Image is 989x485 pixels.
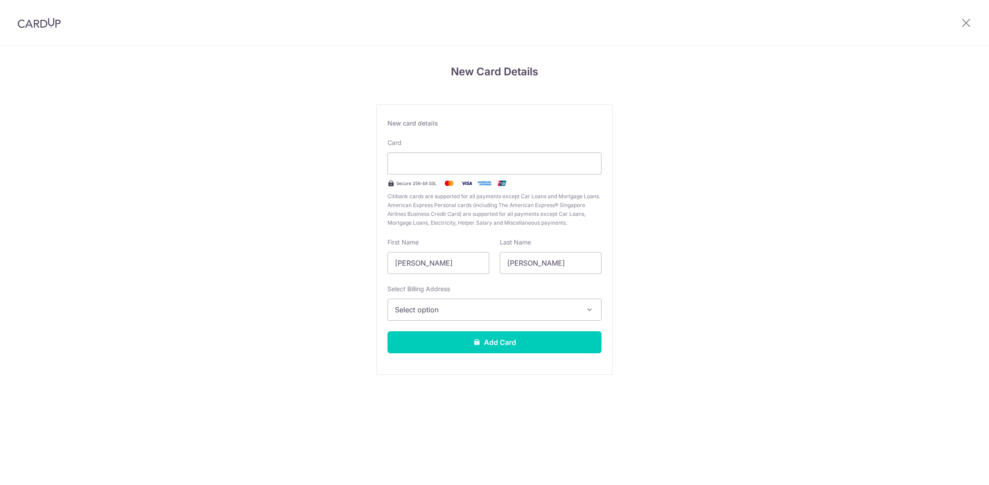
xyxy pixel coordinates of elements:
img: CardUp [18,18,61,28]
button: Select option [387,299,602,321]
label: First Name [387,238,419,247]
div: New card details [387,119,602,128]
img: .alt.amex [476,178,493,189]
input: Cardholder Last Name [500,252,602,274]
img: .alt.unionpay [493,178,511,189]
button: Add Card [387,331,602,353]
iframe: Secure card payment input frame [395,158,594,169]
label: Card [387,138,402,147]
span: Secure 256-bit SSL [396,180,437,187]
img: Mastercard [440,178,458,189]
label: Select Billing Address [387,285,450,293]
input: Cardholder First Name [387,252,489,274]
h4: New Card Details [376,64,613,80]
span: Citibank cards are supported for all payments except Car Loans and Mortgage Loans. American Expre... [387,192,602,227]
label: Last Name [500,238,531,247]
img: Visa [458,178,476,189]
span: Select option [395,304,578,315]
